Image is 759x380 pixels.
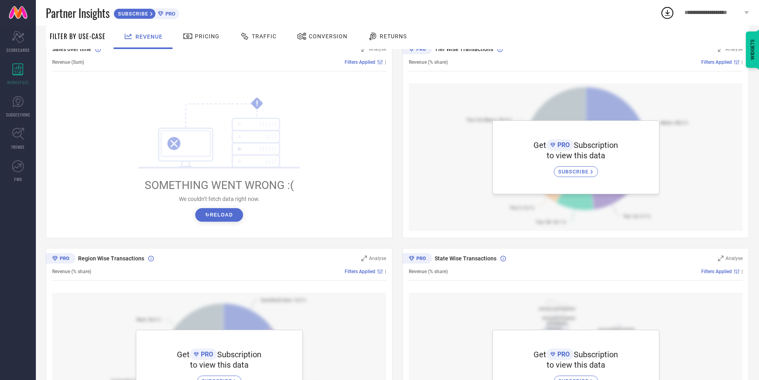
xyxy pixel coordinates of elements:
div: Premium [46,253,75,265]
span: Filters Applied [701,269,732,274]
span: Returns [380,33,407,39]
span: | [741,59,743,65]
span: | [741,269,743,274]
span: PRO [163,11,175,17]
svg: Zoom [361,256,367,261]
span: SUBSCRIBE [114,11,150,17]
span: to view this data [547,151,605,160]
div: Open download list [660,6,675,20]
span: Revenue (% share) [52,269,91,274]
span: PRO [555,141,570,149]
span: Analyse [369,256,386,261]
span: Filters Applied [345,59,375,65]
span: Revenue (% share) [409,59,448,65]
span: Revenue (% share) [409,269,448,274]
span: Filters Applied [345,269,375,274]
span: WORKSPACE [7,79,29,85]
span: Get [533,350,546,359]
span: Revenue (Sum) [52,59,84,65]
svg: Zoom [361,46,367,52]
span: to view this data [190,360,249,370]
span: Subscription [217,350,261,359]
span: Pricing [195,33,220,39]
span: Conversion [309,33,347,39]
span: SUBSCRIBE [558,169,590,175]
span: Filter By Use-Case [50,32,106,41]
span: Tier Wise Transactions [435,46,493,52]
span: Traffic [252,33,277,39]
a: SUBSCRIBE [554,160,598,177]
tspan: ! [256,99,258,108]
span: SOMETHING WENT WRONG :( [145,179,294,192]
span: Revenue [135,33,163,40]
button: ↻Reload [195,208,243,222]
div: Premium [402,44,432,56]
span: We couldn’t fetch data right now. [179,196,260,202]
svg: Zoom [718,256,724,261]
span: PRO [199,350,213,358]
span: Partner Insights [46,5,110,21]
span: FWD [14,176,22,182]
span: Sales over time [52,46,91,52]
span: Region Wise Transactions [78,255,144,262]
span: PRO [555,350,570,358]
span: Subscription [574,140,618,150]
span: to view this data [547,360,605,370]
span: Get [177,350,190,359]
span: Get [533,140,546,150]
span: SUGGESTIONS [6,112,30,118]
span: SCORECARDS [6,47,30,53]
span: Analyse [726,256,743,261]
span: TRENDS [11,144,25,150]
span: Analyse [369,46,386,52]
span: Analyse [726,46,743,52]
div: Premium [402,253,432,265]
span: | [385,59,386,65]
svg: Zoom [718,46,724,52]
span: | [385,269,386,274]
span: Filters Applied [701,59,732,65]
span: Subscription [574,350,618,359]
a: SUBSCRIBEPRO [114,6,179,19]
span: State Wise Transactions [435,255,496,262]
